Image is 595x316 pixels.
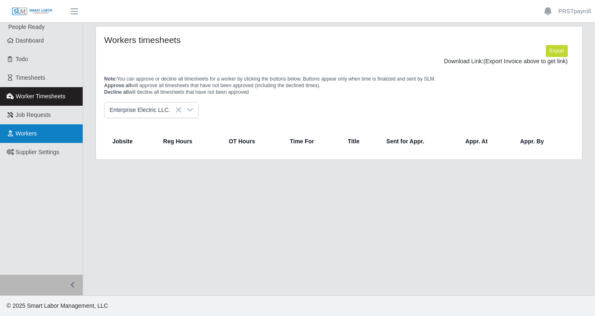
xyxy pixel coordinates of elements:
[104,89,129,95] span: Decline all
[16,74,45,81] span: Timesheets
[7,302,108,309] span: © 2025 Smart Labor Management, LLC
[105,102,182,118] span: Enterprise Electric LLC.
[16,149,59,155] span: Supplier Settings
[104,76,117,82] span: Note:
[157,131,222,151] th: Reg Hours
[16,37,44,44] span: Dashboard
[16,93,65,100] span: Worker Timesheets
[104,35,293,45] h4: Workers timesheets
[16,112,51,118] span: Job Requests
[16,130,37,137] span: Workers
[341,131,379,151] th: Title
[8,24,45,30] span: People Ready
[514,131,571,151] th: Appr. By
[483,58,568,64] span: (Export Invoice above to get link)
[558,7,591,16] a: PRSTpayroll
[104,76,574,95] p: You can approve or decline all timesheets for a worker by clicking the buttons below. Buttons app...
[110,57,568,66] div: Download Link:
[16,56,28,62] span: Todo
[380,131,459,151] th: Sent for Appr.
[222,131,283,151] th: OT Hours
[459,131,514,151] th: Appr. At
[546,45,568,57] button: Export
[104,83,131,88] span: Approve all
[12,7,53,16] img: SLM Logo
[283,131,341,151] th: Time For
[107,131,157,151] th: Jobsite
